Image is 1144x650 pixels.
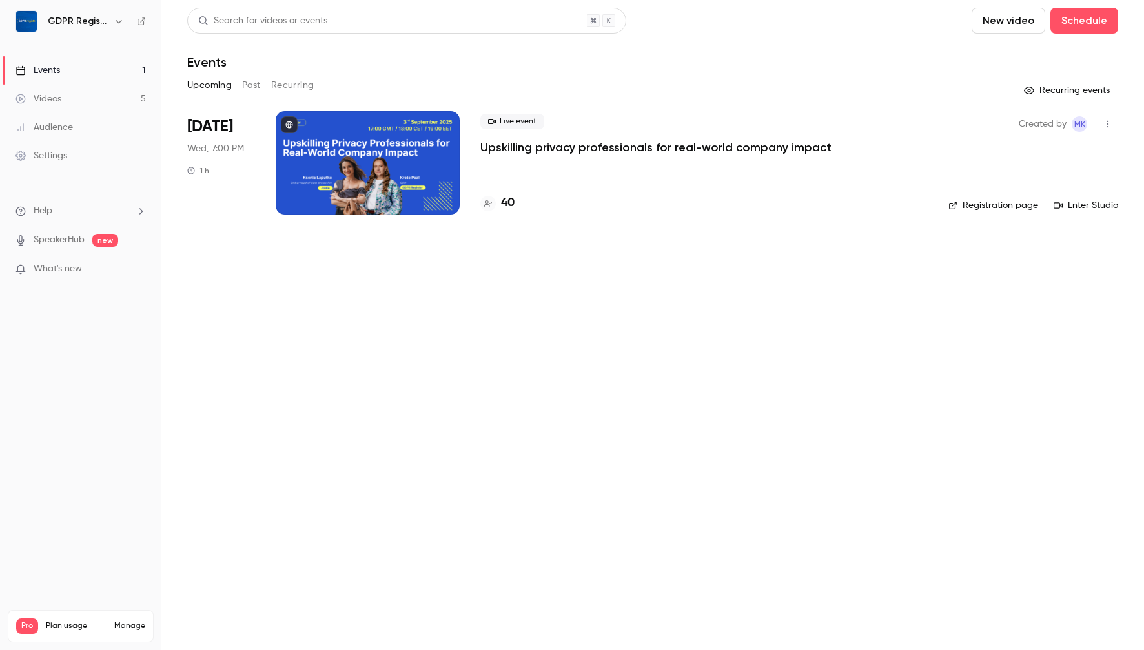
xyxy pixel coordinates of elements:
[198,14,327,28] div: Search for videos or events
[271,75,314,96] button: Recurring
[48,15,108,28] h6: GDPR Register
[972,8,1045,34] button: New video
[948,199,1038,212] a: Registration page
[15,204,146,218] li: help-dropdown-opener
[1074,116,1085,132] span: MK
[46,621,107,631] span: Plan usage
[1019,116,1067,132] span: Created by
[501,194,515,212] h4: 40
[114,621,145,631] a: Manage
[15,121,73,134] div: Audience
[34,233,85,247] a: SpeakerHub
[16,11,37,32] img: GDPR Register
[34,262,82,276] span: What's new
[480,194,515,212] a: 40
[480,114,544,129] span: Live event
[187,116,233,137] span: [DATE]
[34,204,52,218] span: Help
[1072,116,1087,132] span: Marit Kesa
[480,140,832,155] a: Upskilling privacy professionals for real-world company impact
[187,111,255,215] div: Sep 3 Wed, 7:00 PM (Europe/Tallinn)
[242,75,261,96] button: Past
[187,165,209,176] div: 1 h
[187,54,227,70] h1: Events
[1054,199,1118,212] a: Enter Studio
[1050,8,1118,34] button: Schedule
[187,142,244,155] span: Wed, 7:00 PM
[1018,80,1118,101] button: Recurring events
[16,618,38,634] span: Pro
[15,92,61,105] div: Videos
[15,149,67,162] div: Settings
[15,64,60,77] div: Events
[92,234,118,247] span: new
[187,75,232,96] button: Upcoming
